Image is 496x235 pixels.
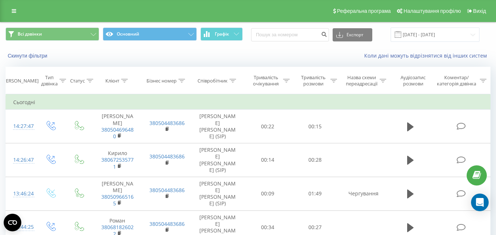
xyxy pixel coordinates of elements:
div: Коментар/категорія дзвінка [435,74,478,87]
td: Кирило [93,143,142,177]
div: Тривалість очікування [251,74,281,87]
span: Графік [215,32,229,37]
a: 380504483686 [149,120,185,126]
div: [PERSON_NAME] [1,78,39,84]
td: 00:22 [244,110,292,143]
td: 00:28 [292,143,339,177]
td: Чергування [339,177,388,210]
button: Open CMP widget [4,214,21,231]
button: Графік [200,27,243,41]
td: 00:14 [244,143,292,177]
a: 380509665165 [101,193,134,207]
td: 00:15 [292,110,339,143]
button: Всі дзвінки [6,27,99,41]
td: [PERSON_NAME] [PERSON_NAME] (SIP) [191,177,244,210]
input: Пошук за номером [251,28,329,41]
div: 12:44:25 [13,220,29,234]
td: Сьогодні [6,95,490,110]
button: Експорт [333,28,372,41]
div: Клієнт [105,78,119,84]
td: 01:49 [292,177,339,210]
a: 380672535771 [101,156,134,170]
td: 00:09 [244,177,292,210]
button: Основний [103,27,196,41]
div: Бізнес номер [146,78,177,84]
a: 380504483686 [149,220,185,227]
div: Аудіозапис розмови [395,74,432,87]
td: [PERSON_NAME] [93,110,142,143]
span: Вихід [473,8,486,14]
div: 14:27:47 [13,119,29,133]
td: [PERSON_NAME] [PERSON_NAME] (SIP) [191,110,244,143]
button: Скинути фільтри [6,52,51,59]
td: [PERSON_NAME] [93,177,142,210]
a: Коли дані можуть відрізнятися вiд інших систем [364,52,490,59]
div: Назва схеми переадресації [345,74,378,87]
a: 380504696480 [101,126,134,140]
span: Реферальна програма [337,8,391,14]
div: Тривалість розмови [298,74,329,87]
a: 380504483686 [149,153,185,160]
a: 380504483686 [149,187,185,194]
div: Статус [70,78,85,84]
span: Налаштування профілю [403,8,461,14]
div: 13:46:24 [13,187,29,201]
div: Тип дзвінка [41,74,58,87]
div: 14:26:47 [13,153,29,167]
span: Всі дзвінки [18,31,42,37]
td: [PERSON_NAME] [PERSON_NAME] (SIP) [191,143,244,177]
div: Open Intercom Messenger [471,194,489,211]
div: Співробітник [198,78,228,84]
